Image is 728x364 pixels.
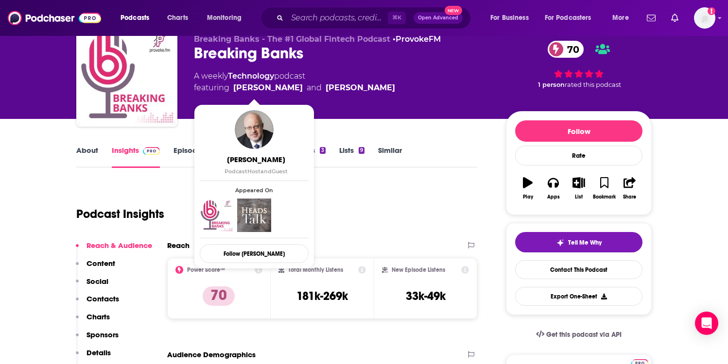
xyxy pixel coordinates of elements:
[76,330,119,348] button: Sponsors
[87,330,119,339] p: Sponsors
[287,10,388,26] input: Search podcasts, credits, & more...
[484,10,541,26] button: open menu
[202,155,311,175] a: [PERSON_NAME]PodcastHostandGuest
[194,70,395,94] div: A weekly podcast
[87,259,115,268] p: Content
[623,194,636,200] div: Share
[528,323,629,347] a: Get this podcast via API
[237,199,271,232] img: Heads Talk
[167,350,256,359] h2: Audience Demographics
[307,82,322,94] span: and
[339,146,364,168] a: Lists9
[538,81,565,88] span: 1 person
[393,34,441,44] span: •
[76,207,164,221] h1: Podcast Insights
[207,11,242,25] span: Monitoring
[167,11,188,25] span: Charts
[112,146,160,168] a: InsightsPodchaser Pro
[200,244,309,263] button: Follow [PERSON_NAME]
[523,194,533,200] div: Play
[87,241,152,250] p: Reach & Audience
[406,289,446,303] h3: 33k-49k
[575,194,583,200] div: List
[87,277,108,286] p: Social
[617,171,642,206] button: Share
[326,82,395,94] a: JP Nicols
[187,266,225,273] h2: Power Score™
[506,34,652,95] div: 70 1 personrated this podcast
[545,11,591,25] span: For Podcasters
[546,331,622,339] span: Get this podcast via API
[547,194,560,200] div: Apps
[76,259,115,277] button: Content
[270,7,480,29] div: Search podcasts, credits, & more...
[260,168,272,175] span: and
[76,312,110,330] button: Charts
[87,312,110,321] p: Charts
[556,239,564,247] img: tell me why sparkle
[121,11,149,25] span: Podcasts
[78,28,175,125] img: Breaking Banks
[194,34,390,44] span: Breaking Banks - The #1 Global Fintech Podcast
[694,7,715,29] button: Show profile menu
[515,287,642,306] button: Export One-Sheet
[538,10,606,26] button: open menu
[228,71,274,81] a: Technology
[695,312,718,335] div: Open Intercom Messenger
[76,146,98,168] a: About
[540,171,566,206] button: Apps
[593,194,616,200] div: Bookmark
[202,155,311,164] span: [PERSON_NAME]
[566,171,591,206] button: List
[708,7,715,15] svg: Add a profile image
[76,277,108,295] button: Social
[548,41,584,58] a: 70
[667,10,682,26] a: Show notifications dropdown
[392,266,445,273] h2: New Episode Listens
[515,171,540,206] button: Play
[320,147,326,154] div: 3
[445,6,462,15] span: New
[203,286,235,306] p: 70
[591,171,617,206] button: Bookmark
[396,34,441,44] a: ProvokeFM
[76,241,152,259] button: Reach & Audience
[233,82,303,94] a: Brett King
[359,147,364,154] div: 9
[694,7,715,29] img: User Profile
[8,9,101,27] img: Podchaser - Follow, Share and Rate Podcasts
[225,168,288,175] span: Podcast Host Guest
[173,146,224,168] a: Episodes1429
[200,187,309,194] span: Appeared On
[143,147,160,155] img: Podchaser Pro
[388,12,406,24] span: ⌘ K
[296,289,348,303] h3: 181k-269k
[565,81,621,88] span: rated this podcast
[515,260,642,279] a: Contact This Podcast
[612,11,629,25] span: More
[515,146,642,165] div: Rate
[378,146,402,168] a: Similar
[288,266,343,273] h2: Total Monthly Listens
[418,16,458,20] span: Open Advanced
[557,41,584,58] span: 70
[161,10,194,26] a: Charts
[200,199,233,232] img: Breaking Banks
[76,294,119,312] button: Contacts
[87,348,111,357] p: Details
[694,7,715,29] span: Logged in as cmand-c
[643,10,659,26] a: Show notifications dropdown
[568,239,602,247] span: Tell Me Why
[200,10,254,26] button: open menu
[167,241,190,250] h2: Reach
[490,11,529,25] span: For Business
[114,10,162,26] button: open menu
[235,110,274,149] img: Brett King
[606,10,641,26] button: open menu
[515,232,642,252] button: tell me why sparkleTell Me Why
[414,12,463,24] button: Open AdvancedNew
[87,294,119,303] p: Contacts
